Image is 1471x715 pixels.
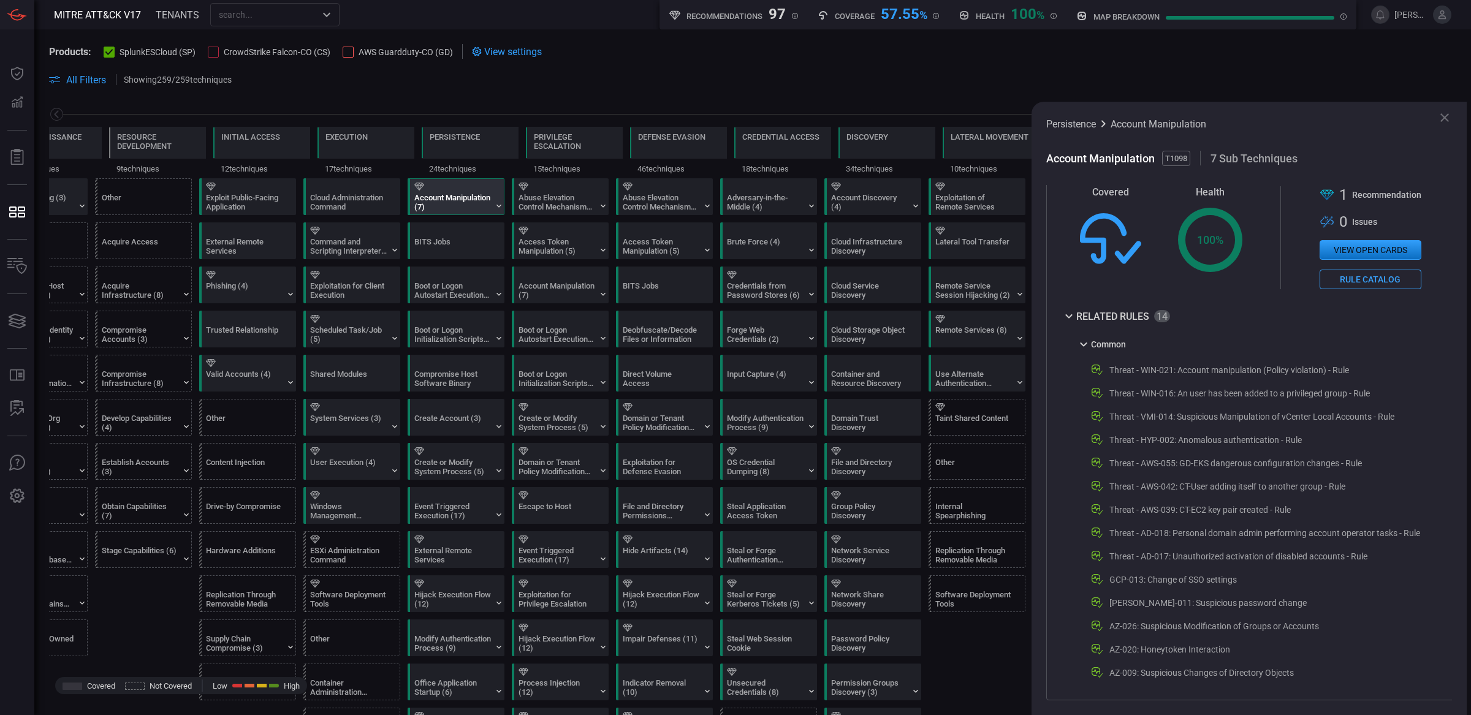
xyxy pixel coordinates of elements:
div: 9 techniques [109,159,206,178]
button: SplunkESCloud (SP) [104,45,196,58]
div: Other (Not covered) [199,399,296,436]
div: 12 techniques [213,159,310,178]
div: Use Alternate Authentication Material (4) [935,369,1012,388]
div: T1669: Wi-Fi Networks (Not covered) [199,664,296,700]
div: Threat - WIN-016: An user has been added to a privileged group - Rule [1109,388,1370,398]
div: T1554: Compromise Host Software Binary [408,355,504,392]
div: T1556: Modify Authentication Process [408,619,504,656]
div: Threat - AD-017: Unauthorized activation of disabled accounts - Rule [1109,551,1367,561]
div: T1574: Hijack Execution Flow [616,575,713,612]
div: Internal Spearphishing [935,502,1012,520]
h5: Coverage [835,12,875,21]
div: Boot or Logon Autostart Execution (14) [519,325,595,344]
div: ESXi Administration Command [310,546,387,564]
div: T1552: Unsecured Credentials [720,664,817,700]
div: Boot or Logon Initialization Scripts (5) [414,325,491,344]
div: Other [935,458,1012,476]
div: TA0003: Persistence [422,127,519,178]
div: T1528: Steal Application Access Token [720,487,817,524]
div: Develop Capabilities (4) [102,414,178,432]
div: Event Triggered Execution (17) [519,546,595,564]
div: T1059: Command and Scripting Interpreter [303,222,400,259]
span: Account Manipulation [1111,118,1206,130]
div: Acquire Infrastructure (8) [102,281,178,300]
div: T1609: Container Administration Command (Not covered) [303,664,400,700]
span: [PERSON_NAME][EMAIL_ADDRESS][PERSON_NAME][DOMAIN_NAME] [1394,10,1428,20]
div: AZ-026: Suspicious Modification of Groups or Accounts [1109,621,1319,631]
div: T1659: Content Injection (Not covered) [199,443,296,480]
div: Create or Modify System Process (5) [414,458,491,476]
div: T1199: Trusted Relationship [199,311,296,347]
div: Privilege Escalation [534,132,615,151]
button: Rule Catalog [1320,270,1421,289]
div: Exploitation for Client Execution [310,281,387,300]
div: T1133: External Remote Services [199,222,296,259]
div: 100 % [1178,208,1242,272]
div: File and Directory Discovery [831,458,908,476]
div: System Services (3) [310,414,387,432]
button: Open [318,6,335,23]
span: MITRE ATT&CK V17 [54,9,141,21]
button: AWS Guardduty-CO (GD) [343,45,453,58]
div: Credentials from Password Stores (6) [727,281,804,300]
div: Escape to Host [519,502,595,520]
span: Persistence [1046,118,1096,130]
div: Input Capture (4) [727,369,804,388]
button: ALERT ANALYSIS [2,394,32,423]
div: Defense Evasion [638,132,705,142]
span: TENANTS [156,9,199,21]
div: T1189: Drive-by Compromise (Not covered) [199,487,296,524]
div: T1558: Steal or Forge Kerberos Tickets [720,575,817,612]
div: T1547: Boot or Logon Autostart Execution [408,267,504,303]
div: Other [102,193,178,211]
div: T1195: Supply Chain Compromise (Not covered) [199,619,296,656]
button: Reports [2,143,32,172]
div: 10 techniques [943,159,1040,178]
div: Other (Not covered) [929,443,1025,480]
div: T1543: Create or Modify System Process [512,399,609,436]
div: Compromise Accounts (3) [102,325,178,344]
div: Taint Shared Content [935,414,1012,432]
button: CrowdStrike Falcon-CO (CS) [208,45,330,58]
div: T1068: Exploitation for Privilege Escalation [512,575,609,612]
div: T1133: External Remote Services [408,531,504,568]
div: Deobfuscate/Decode Files or Information [623,325,699,344]
div: Remote Service Session Hijacking (2) [935,281,1012,300]
div: Threat - VMI-014: Suspicious Manipulation of vCenter Local Accounts - Rule [1109,412,1394,422]
div: Other [206,414,283,432]
div: T1580: Cloud Infrastructure Discovery [824,222,921,259]
div: Network Service Discovery [831,546,908,564]
h5: map breakdown [1093,12,1160,21]
div: T1222: File and Directory Permissions Modification [616,487,713,524]
div: Modify Authentication Process (9) [727,414,804,432]
div: T1615: Group Policy Discovery [824,487,921,524]
div: Account Manipulation (7) [519,281,595,300]
div: Direct Volume Access [623,369,699,388]
div: T1087: Account Discovery [824,178,921,215]
span: Recommendation [1352,190,1421,200]
div: Account Discovery (4) [831,193,908,211]
div: T1484: Domain or Tenant Policy Modification [512,443,609,480]
div: T1611: Escape to Host [512,487,609,524]
div: TA0007: Discovery [838,127,935,178]
div: 46 techniques [630,159,727,178]
div: Shared Modules [310,369,387,388]
button: Preferences [2,482,32,511]
div: 18 techniques [734,159,831,178]
div: Compromise Infrastructure (8) [102,369,178,388]
div: TA0004: Privilege Escalation [526,127,623,178]
div: Other (Not covered) [303,619,400,656]
div: T1534: Internal Spearphishing (Not covered) [929,487,1025,524]
span: Account Manipulation [1046,152,1157,165]
div: T1098: Account Manipulation [408,178,504,215]
div: T1526: Cloud Service Discovery [824,267,921,303]
span: SplunkESCloud (SP) [120,47,196,57]
div: T1546: Event Triggered Execution [408,487,504,524]
div: Cloud Service Discovery [831,281,908,300]
div: T1570: Lateral Tool Transfer [929,222,1025,259]
div: T1569: System Services [303,399,400,436]
div: Hide Artifacts (14) [623,546,699,564]
div: Valid Accounts (4) [206,369,283,388]
div: TA0043: Reconnaissance [5,127,102,178]
div: TA0006: Credential Access [734,127,831,178]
